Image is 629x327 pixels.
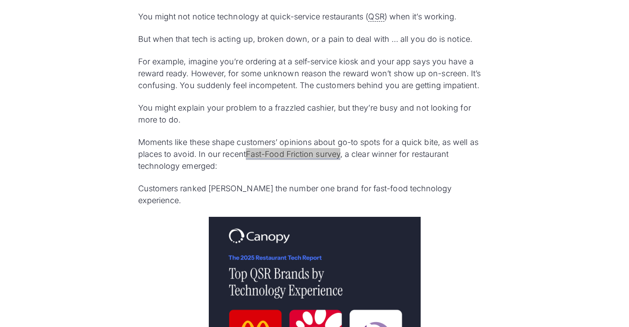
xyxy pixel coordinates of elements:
[138,102,491,126] p: You might explain your problem to a frazzled cashier, but they’re busy and not looking for more t...
[138,56,491,91] p: For example, imagine you’re ordering at a self-service kiosk and your app says you have a reward ...
[138,182,491,206] p: Customers ranked [PERSON_NAME] the number one brand for fast-food technology experience.
[246,149,340,159] a: Fast-Food Friction survey
[138,33,491,45] p: But when that tech is acting up, broken down, or a pain to deal with … all you do is notice.
[138,11,491,22] p: You might not notice technology at quick-service restaurants ( ) when it’s working.
[138,136,491,172] p: Moments like these shape customers’ opinions about go-to spots for a quick bite, as well as place...
[368,12,384,22] span: QSR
